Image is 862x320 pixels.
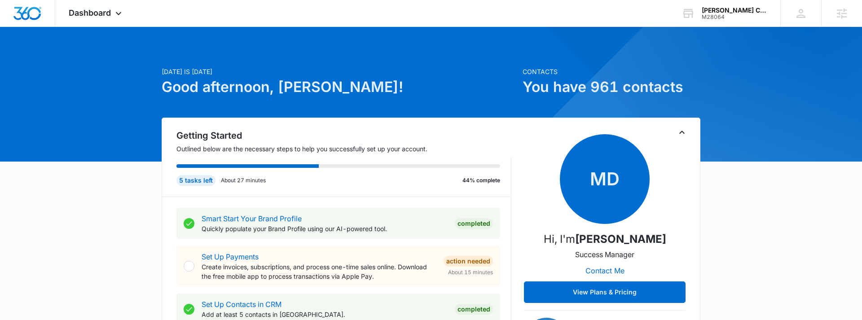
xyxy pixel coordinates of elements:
p: Add at least 5 contacts in [GEOGRAPHIC_DATA]. [202,310,448,319]
h1: You have 961 contacts [523,76,700,98]
a: Smart Start Your Brand Profile [202,214,302,223]
p: Quickly populate your Brand Profile using our AI-powered tool. [202,224,448,233]
strong: [PERSON_NAME] [575,232,666,245]
span: MD [560,134,650,224]
p: Success Manager [575,249,634,260]
button: Contact Me [576,260,633,281]
a: Set Up Contacts in CRM [202,300,281,309]
button: View Plans & Pricing [524,281,686,303]
div: Completed [455,218,493,229]
p: Create invoices, subscriptions, and process one-time sales online. Download the free mobile app t... [202,262,436,281]
span: About 15 minutes [448,268,493,276]
p: Hi, I'm [544,231,666,247]
p: [DATE] is [DATE] [162,67,517,76]
h2: Getting Started [176,129,511,142]
p: Outlined below are the necessary steps to help you successfully set up your account. [176,144,511,153]
div: Completed [455,304,493,315]
div: account name [702,7,767,14]
div: Action Needed [444,256,493,267]
p: About 27 minutes [221,176,266,184]
p: Contacts [523,67,700,76]
h1: Good afternoon, [PERSON_NAME]! [162,76,517,98]
div: account id [702,14,767,20]
button: Toggle Collapse [677,127,687,138]
div: 5 tasks left [176,175,215,186]
p: 44% complete [462,176,500,184]
a: Set Up Payments [202,252,259,261]
span: Dashboard [69,8,111,18]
